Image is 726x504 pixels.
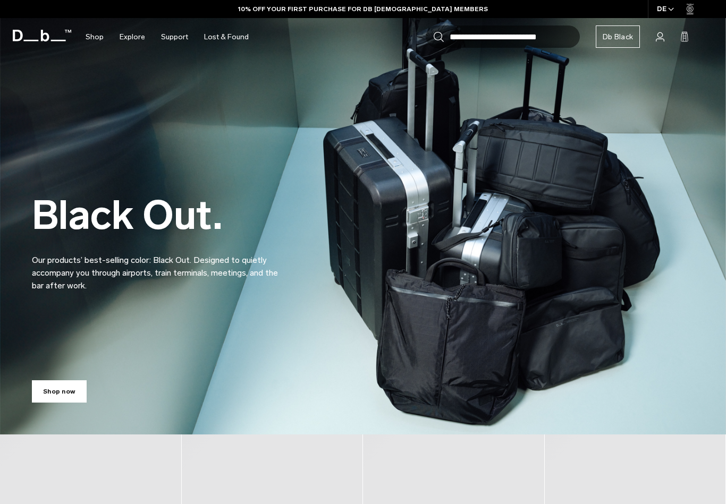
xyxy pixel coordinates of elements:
h2: Black Out. [32,195,287,235]
a: Lost & Found [204,18,249,56]
a: Db Black [596,25,640,48]
a: Shop [86,18,104,56]
a: Shop now [32,380,87,403]
a: Support [161,18,188,56]
nav: Main Navigation [78,18,257,56]
a: 10% OFF YOUR FIRST PURCHASE FOR DB [DEMOGRAPHIC_DATA] MEMBERS [238,4,488,14]
p: Our products’ best-selling color: Black Out. Designed to quietly accompany you through airports, ... [32,241,287,292]
a: Explore [120,18,145,56]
